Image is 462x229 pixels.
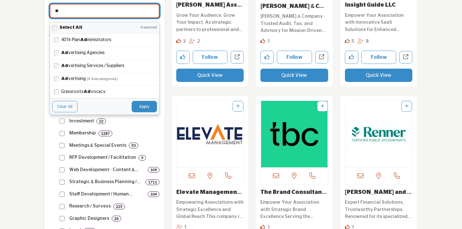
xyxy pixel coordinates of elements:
[150,192,157,196] b: 104
[260,3,328,10] h3: Rogers & Company PLLC
[61,62,155,70] label: vertising Services / Suppliers
[69,142,126,149] p: Meetings & Special Events: Event planning and special event services.
[260,13,328,34] p: [PERSON_NAME] & Company - Trusted Audit, Tax, and Advisory for Mission-Driven Organizations At [P...
[59,167,65,172] input: Select Web Development - Content & Mechanics checkbox
[231,51,244,64] a: Open naylor-association-solutions in new tab
[345,101,412,167] a: Open Listing in new tab
[113,204,125,209] div: 225 Results For Research / Surveys
[361,51,396,64] button: Follow
[236,104,240,108] a: Add To List
[141,156,143,160] b: 9
[59,119,65,124] input: Select Investment checkbox
[176,12,244,34] p: Grow Your Audience. Grow Your Impact. As strategic partners to professional and trade association...
[69,178,143,186] p: Strategic & Business Planning / Development: Business strategy and growth planning.
[366,39,369,44] span: 8
[176,10,244,34] a: Grow Your Audience. Grow Your Impact. As strategic partners to professional and trade association...
[61,75,155,83] label: vertising
[260,197,328,220] a: Empower Your Association with Strategic Brand Excellence Serving the Association industry, this e...
[260,189,327,202] a: The Brand Consultanc...
[59,216,65,221] input: Select Graphic Designers checkbox
[69,130,96,137] p: Membership: Membership recruitment and retention services.
[267,39,270,44] span: 1
[59,155,65,160] input: Select RFP Development / Facilitation checkbox
[176,39,181,43] i: Likes
[98,131,112,136] div: 1287 Results For Membership
[69,215,109,222] p: Graphic Designers: Graphic design and branding services.
[193,51,228,64] button: Follow
[59,131,65,136] input: Select Membership checkbox
[61,88,155,96] label: Grassroots vocacy
[315,51,328,64] a: Open rogers-company-pllc in new tab
[176,51,190,64] button: Like company
[176,69,244,82] button: Quick View
[345,197,413,220] a: Expert Financial Solutions, Trustworthy Partnerships. Renowned for its specialized services in th...
[260,3,324,16] a: [PERSON_NAME] & Company PLL...
[260,51,274,64] button: Like company
[260,199,328,220] p: Empower Your Association with Strategic Brand Excellence Serving the Association industry, this e...
[59,180,65,185] input: Select Strategic & Business Planning / Development checkbox
[345,2,413,9] h3: Insight Guide LLC
[176,189,242,202] a: Elevate Management C...
[61,36,155,44] label: 401k Plan ministrators
[345,189,413,196] h3: Renner and Company CPA PC
[61,64,68,68] strong: Ad
[59,204,65,209] input: Select Research / Surveys checkbox
[345,101,412,167] img: Renner and Company CPA PC
[99,119,103,123] b: 22
[352,39,354,44] span: 5
[183,39,186,44] span: 3
[261,101,328,167] a: Open Listing in new tab
[345,10,413,34] a: Empower Your Association with Innovative SaaS Solutions for Enhanced Engagement and Revenue Growt...
[148,191,159,197] div: 104 Results For Staff Development / Human Resources
[176,2,242,15] a: [PERSON_NAME] Association S...
[61,77,68,81] strong: Ad
[176,2,244,9] h3: Naylor Association Solutions
[345,2,396,8] a: Insight Guide LLC
[189,38,200,45] div: Followers
[87,77,118,81] span: (4 subcategories)
[148,180,157,184] b: 1711
[59,24,82,31] label: Select All
[260,39,265,43] i: Like
[177,101,244,167] img: Elevate Management Company
[61,49,155,57] label: vertising Agencies
[345,199,413,220] p: Expert Financial Solutions, Trustworthy Partnerships. Renowned for its specialized services in th...
[176,197,244,220] a: Empowering Associations with Strategic Excellence and Global Reach This company is a leading prov...
[345,12,413,34] p: Empower Your Association with Innovative SaaS Solutions for Enhanced Engagement and Revenue Growt...
[69,203,111,210] p: Research / Surveys: Research and survey analysis services.
[146,179,159,185] div: 1711 Results For Strategic & Business Planning / Development
[177,101,244,167] a: Open Listing in new tab
[97,118,106,124] div: 22 Results For Investment
[69,166,145,174] p: Web Development - Content & Mechanics: Website content strategy, management and maintenance.
[148,167,159,173] div: 109 Results For Web Development - Content & Mechanics
[50,4,159,18] input: Search Category
[405,104,409,108] a: Add To List
[345,39,350,43] i: Likes
[84,90,91,94] strong: Ad
[345,69,413,82] button: Quick View
[59,192,65,197] input: Select Staff Development / Human Resources checkbox
[69,118,94,125] p: Investment: Financial planning and investment services.
[345,189,412,202] a: [PERSON_NAME] and Company C...
[260,11,328,34] a: [PERSON_NAME] & Company - Trusted Audit, Tax, and Advisory for Mission-Driven Organizations At [P...
[132,101,157,112] button: Apply
[129,143,138,148] div: 93 Results For Meetings & Special Events
[260,189,328,196] h3: The Brand Consultancy
[399,51,412,64] a: Open insight-guide in new tab
[150,168,157,172] b: 109
[69,191,145,198] p: Staff Development / Human Resources: HR training and workforce development.
[101,131,110,136] b: 1287
[139,155,146,161] div: 9 Results For RFP Development / Facilitation
[59,143,65,148] input: Select Meetings & Special Events checkbox
[114,216,119,221] b: 26
[358,38,369,45] div: Followers
[176,199,244,220] p: Empowering Associations with Strategic Excellence and Global Reach This company is a leading prov...
[112,216,121,221] div: 26 Results For Graphic Designers
[260,69,328,82] button: Quick View
[321,104,324,108] a: Add To List
[131,143,136,148] b: 93
[52,101,78,112] button: Clear All
[140,25,157,30] span: 0 selected
[197,39,200,44] span: 2
[277,51,312,64] button: Follow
